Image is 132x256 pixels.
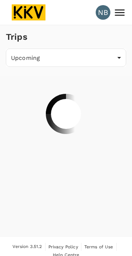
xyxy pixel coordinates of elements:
span: Terms of Use [84,244,113,249]
div: NB [96,5,110,20]
a: Privacy Policy [48,243,78,251]
span: Privacy Policy [48,244,78,249]
h1: Trips [6,25,27,49]
span: Version 3.51.2 [12,243,42,251]
a: Terms of Use [84,243,113,251]
div: Upcoming [6,49,126,67]
img: KKV Supply Chain Sdn Bhd [12,4,45,20]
